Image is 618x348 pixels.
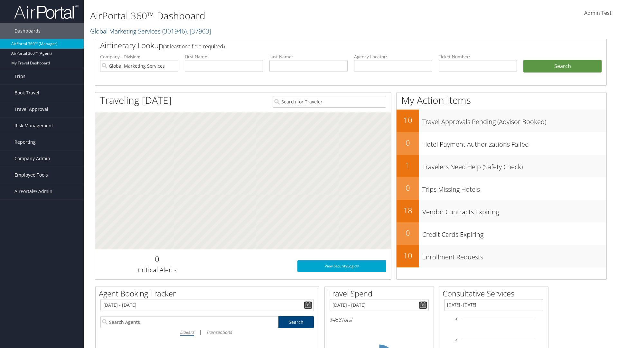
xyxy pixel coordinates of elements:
h2: 10 [397,250,419,261]
h3: Travel Approvals Pending (Advisor Booked) [422,114,606,126]
label: Last Name: [269,53,348,60]
h2: 18 [397,205,419,216]
input: Search Agents [100,316,278,328]
span: , [ 37903 ] [187,27,211,35]
h2: 0 [100,254,214,265]
span: AirPortal® Admin [14,183,52,199]
h1: Traveling [DATE] [100,93,172,107]
i: Transactions [206,329,232,335]
label: Agency Locator: [354,53,432,60]
a: 18Vendor Contracts Expiring [397,200,606,222]
a: 0Hotel Payment Authorizations Failed [397,132,606,155]
a: 10Enrollment Requests [397,245,606,267]
span: $458 [330,316,341,323]
h1: AirPortal 360™ Dashboard [90,9,438,23]
span: Company Admin [14,150,50,167]
span: Reporting [14,134,36,150]
span: Dashboards [14,23,41,39]
input: Search for Traveler [273,96,386,108]
h2: 0 [397,137,419,148]
span: ( 301946 ) [162,27,187,35]
label: Ticket Number: [439,53,517,60]
h2: 1 [397,160,419,171]
a: 1Travelers Need Help (Safety Check) [397,155,606,177]
tspan: 4 [455,338,457,342]
span: Employee Tools [14,167,48,183]
label: First Name: [185,53,263,60]
h1: My Action Items [397,93,606,107]
a: 0Credit Cards Expiring [397,222,606,245]
span: Risk Management [14,118,53,134]
a: 0Trips Missing Hotels [397,177,606,200]
h2: Airtinerary Lookup [100,40,559,51]
h3: Trips Missing Hotels [422,182,606,194]
div: | [100,328,314,336]
h2: 10 [397,115,419,126]
span: Book Travel [14,85,39,101]
h3: Vendor Contracts Expiring [422,204,606,217]
h3: Hotel Payment Authorizations Failed [422,137,606,149]
i: Dollars [180,329,194,335]
h3: Credit Cards Expiring [422,227,606,239]
a: View SecurityLogic® [297,260,386,272]
img: airportal-logo.png [14,4,79,19]
h3: Critical Alerts [100,266,214,275]
a: Admin Test [584,3,612,23]
a: Global Marketing Services [90,27,211,35]
a: 10Travel Approvals Pending (Advisor Booked) [397,110,606,132]
h6: Total [330,316,429,323]
h2: Travel Spend [328,288,434,299]
h3: Travelers Need Help (Safety Check) [422,159,606,171]
button: Search [523,60,602,73]
span: (at least one field required) [163,43,225,50]
h2: Consultative Services [443,288,548,299]
h3: Enrollment Requests [422,249,606,262]
h2: 0 [397,227,419,238]
label: Company - Division: [100,53,178,60]
h2: 0 [397,182,419,193]
span: Trips [14,68,25,84]
a: Search [278,316,314,328]
tspan: 6 [455,318,457,322]
h2: Agent Booking Tracker [99,288,319,299]
span: Travel Approval [14,101,48,117]
span: Admin Test [584,9,612,16]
